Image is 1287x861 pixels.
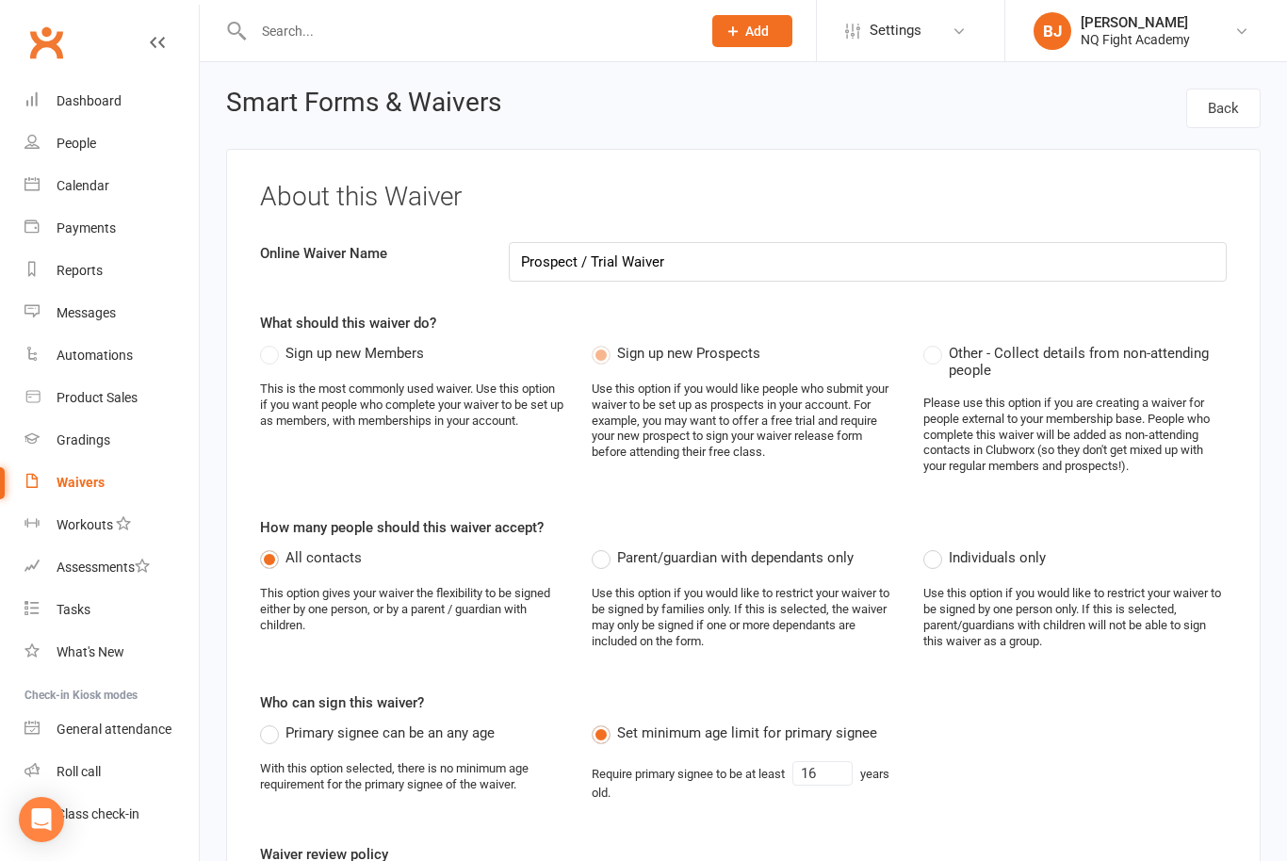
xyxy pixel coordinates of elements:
div: Waivers [57,475,105,490]
a: Assessments [24,546,199,589]
span: Sign up new Members [285,342,424,362]
div: What's New [57,644,124,659]
div: Calendar [57,178,109,193]
span: Other - Collect details from non-attending people [949,342,1227,379]
span: All contacts [285,546,362,566]
a: Calendar [24,165,199,207]
div: Workouts [57,517,113,532]
div: Use this option if you would like people who submit your waiver to be set up as prospects in your... [592,382,895,461]
a: Workouts [24,504,199,546]
a: Clubworx [23,19,70,66]
div: [PERSON_NAME] [1081,14,1190,31]
span: Sign up new Prospects [617,342,760,362]
a: People [24,122,199,165]
div: BJ [1034,12,1071,50]
span: Set minimum age limit for primary signee [617,722,877,741]
a: Reports [24,250,199,292]
div: Gradings [57,432,110,447]
button: Add [712,15,792,47]
a: Back [1186,89,1261,128]
a: What's New [24,631,199,674]
div: Roll call [57,764,101,779]
span: Individuals only [949,546,1046,566]
div: Use this option if you would like to restrict your waiver to be signed by families only. If this ... [592,586,895,650]
div: Assessments [57,560,150,575]
div: Messages [57,305,116,320]
div: Open Intercom Messenger [19,797,64,842]
a: Dashboard [24,80,199,122]
a: Messages [24,292,199,334]
div: This is the most commonly used waiver. Use this option if you want people who complete your waive... [260,382,563,430]
div: Please use this option if you are creating a waiver for people external to your membership base. ... [923,396,1227,475]
span: Parent/guardian with dependants only [617,546,854,566]
label: How many people should this waiver accept? [260,516,544,539]
span: Add [745,24,769,39]
div: Use this option if you would like to restrict your waiver to be signed by one person only. If thi... [923,586,1227,650]
label: What should this waiver do? [260,312,436,334]
div: Class check-in [57,806,139,821]
div: Automations [57,348,133,363]
div: NQ Fight Academy [1081,31,1190,48]
div: People [57,136,96,151]
a: Payments [24,207,199,250]
a: Tasks [24,589,199,631]
div: Tasks [57,602,90,617]
a: Class kiosk mode [24,793,199,836]
h3: About this Waiver [260,183,1227,212]
div: With this option selected, there is no minimum age requirement for the primary signee of the waiver. [260,761,563,793]
div: Reports [57,263,103,278]
div: This option gives your waiver the flexibility to be signed either by one person, or by a parent /... [260,586,563,634]
div: Dashboard [57,93,122,108]
div: Require primary signee to be at least years old. [592,761,895,802]
h2: Smart Forms & Waivers [226,89,501,122]
div: Payments [57,220,116,236]
div: General attendance [57,722,171,737]
label: Online Waiver Name [246,242,495,265]
label: Who can sign this waiver? [260,691,424,714]
div: Product Sales [57,390,138,405]
span: Settings [870,9,921,52]
input: Search... [248,18,688,44]
a: Roll call [24,751,199,793]
a: Automations [24,334,199,377]
span: Primary signee can be an any age [285,722,495,741]
a: Waivers [24,462,199,504]
a: Gradings [24,419,199,462]
a: Product Sales [24,377,199,419]
a: General attendance kiosk mode [24,708,199,751]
